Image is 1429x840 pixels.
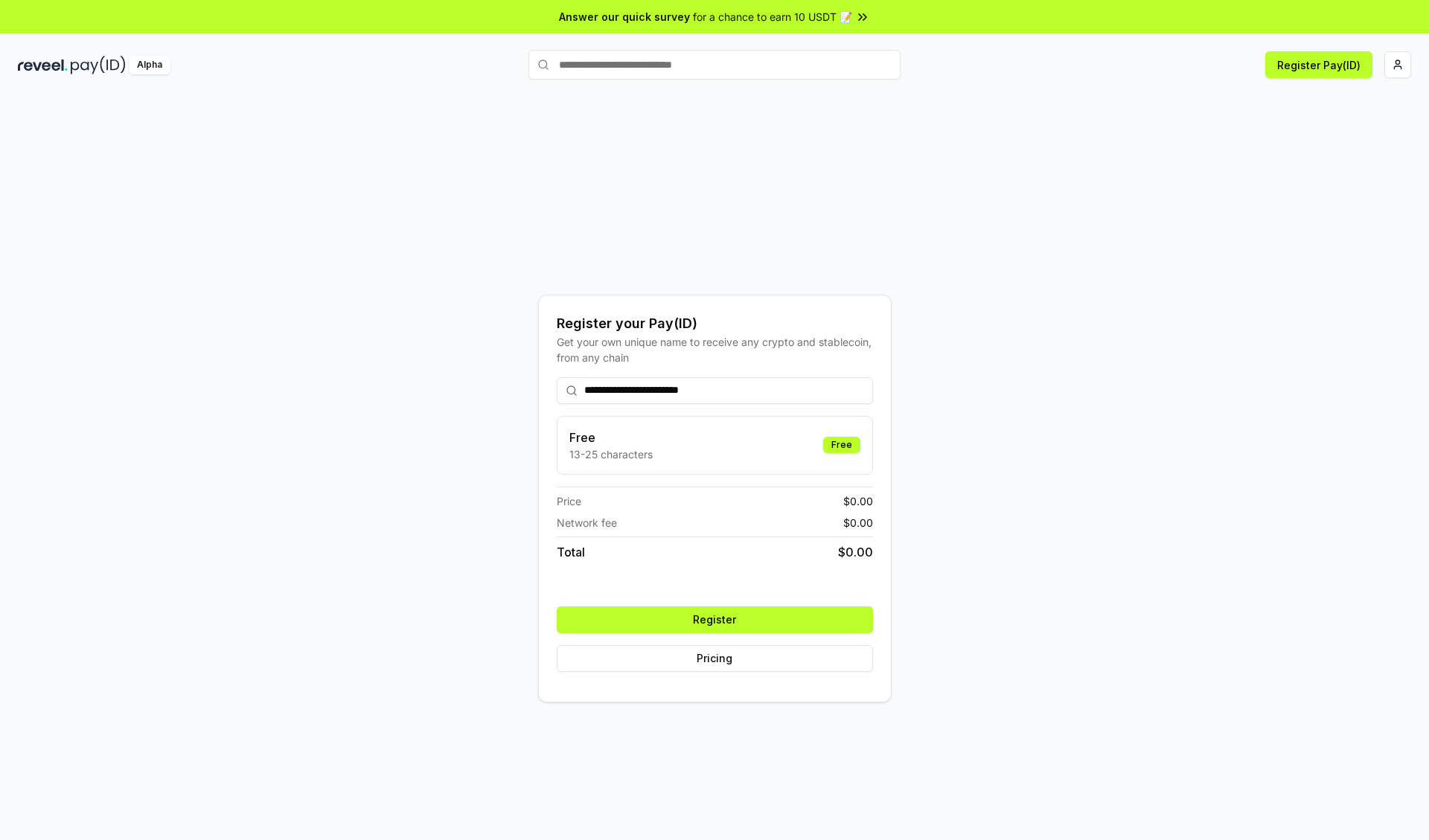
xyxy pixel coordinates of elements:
[559,9,690,25] span: Answer our quick survey
[18,56,68,74] img: reveel_dark
[557,334,873,365] div: Get your own unique name to receive any crypto and stablecoin, from any chain
[1265,51,1372,78] button: Register Pay(ID)
[557,515,617,530] span: Network fee
[557,313,873,334] div: Register your Pay(ID)
[843,515,873,530] span: $ 0.00
[838,543,873,561] span: $ 0.00
[129,56,170,74] div: Alpha
[693,9,852,25] span: for a chance to earn 10 USDT 📝
[557,543,585,561] span: Total
[823,437,860,453] div: Free
[569,446,653,462] p: 13-25 characters
[557,645,873,672] button: Pricing
[557,606,873,633] button: Register
[71,56,126,74] img: pay_id
[569,429,653,446] h3: Free
[843,493,873,509] span: $ 0.00
[557,493,581,509] span: Price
